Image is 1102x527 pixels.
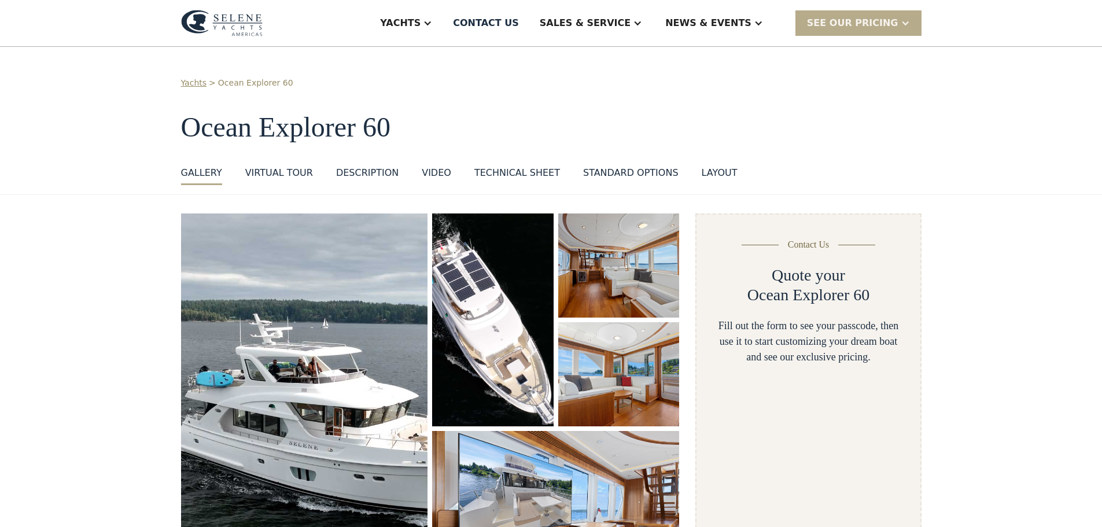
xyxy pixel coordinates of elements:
[665,16,751,30] div: News & EVENTS
[715,318,901,365] div: Fill out the form to see your passcode, then use it to start customizing your dream boat and see ...
[474,166,560,180] div: Technical sheet
[181,10,263,36] img: logo
[432,213,553,426] a: open lightbox
[702,166,738,180] div: layout
[245,166,313,185] a: VIRTUAL TOUR
[209,77,216,89] div: >
[558,213,680,318] a: open lightbox
[380,16,421,30] div: Yachts
[795,10,922,35] div: SEE Our Pricing
[474,166,560,185] a: Technical sheet
[245,166,313,180] div: VIRTUAL TOUR
[422,166,451,180] div: VIDEO
[747,285,869,305] h2: Ocean Explorer 60
[336,166,399,180] div: DESCRIPTION
[181,166,222,180] div: GALLERY
[422,166,451,185] a: VIDEO
[336,166,399,185] a: DESCRIPTION
[218,77,293,89] a: Ocean Explorer 60
[702,166,738,185] a: layout
[807,16,898,30] div: SEE Our Pricing
[788,238,830,252] div: Contact Us
[583,166,679,185] a: standard options
[453,16,519,30] div: Contact US
[181,112,922,143] h1: Ocean Explorer 60
[181,77,207,89] a: Yachts
[181,166,222,185] a: GALLERY
[583,166,679,180] div: standard options
[540,16,631,30] div: Sales & Service
[772,266,845,285] h2: Quote your
[558,322,680,426] a: open lightbox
